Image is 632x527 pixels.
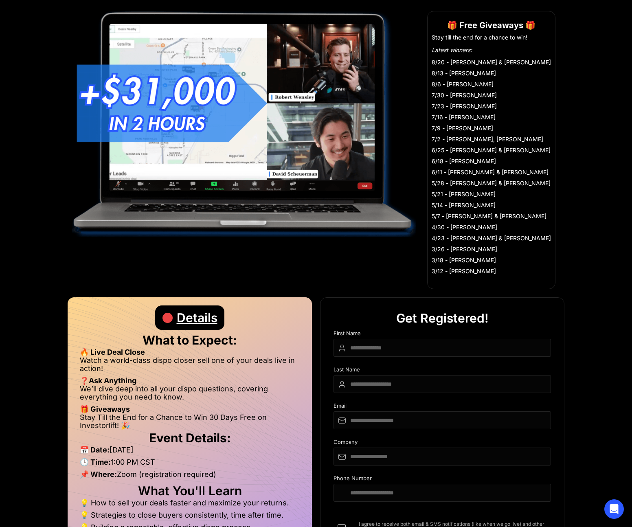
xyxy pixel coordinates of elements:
li: 1:00 PM CST [80,458,300,470]
li: Stay till the end for a chance to win! [432,33,551,42]
strong: 📅 Date: [80,446,110,454]
strong: 🎁 Free Giveaways 🎁 [447,20,535,30]
li: 💡 How to sell your deals faster and maximize your returns. [80,499,300,511]
li: Zoom (registration required) [80,470,300,483]
div: Last Name [334,367,551,375]
li: We’ll dive deep into all your dispo questions, covering everything you need to know. [80,385,300,405]
li: [DATE] [80,446,300,458]
li: 8/20 - [PERSON_NAME] & [PERSON_NAME] 8/13 - [PERSON_NAME] 8/6 - [PERSON_NAME] 7/30 - [PERSON_NAME... [432,57,551,277]
strong: 📌 Where: [80,470,117,479]
div: Company [334,439,551,448]
div: Email [334,403,551,411]
h2: What You'll Learn [80,487,300,495]
li: Stay Till the End for a Chance to Win 30 Days Free on Investorlift! 🎉 [80,413,300,430]
strong: Event Details: [149,430,231,445]
li: Watch a world-class dispo closer sell one of your deals live in action! [80,356,300,377]
div: First Name [334,330,551,339]
div: Details [177,305,217,330]
div: Phone Number [334,475,551,484]
li: 💡 Strategies to close buyers consistently, time after time. [80,511,300,523]
div: Open Intercom Messenger [604,499,624,519]
strong: What to Expect: [143,333,237,347]
em: Latest winners: [432,46,472,53]
strong: 🕒 Time: [80,458,111,466]
strong: 🔥 Live Deal Close [80,348,145,356]
div: Get Registered! [396,306,489,330]
strong: 🎁 Giveaways [80,405,130,413]
strong: ❓Ask Anything [80,376,136,385]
